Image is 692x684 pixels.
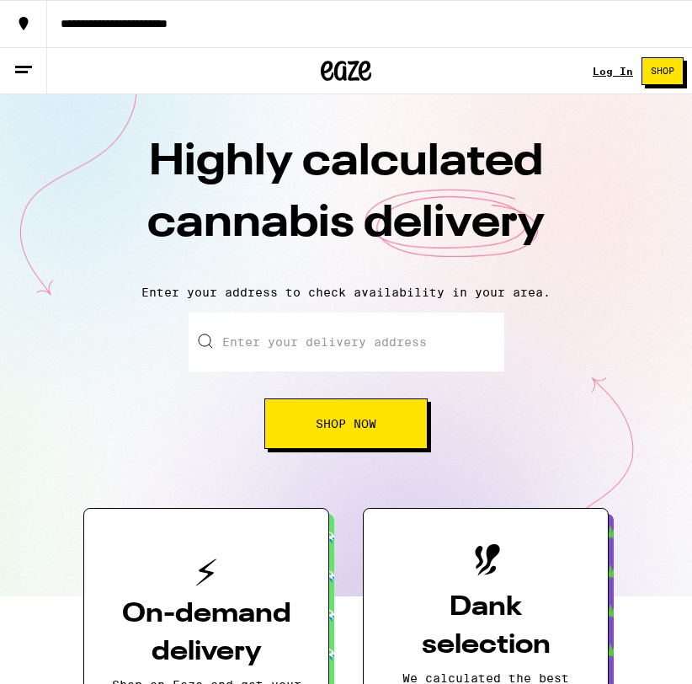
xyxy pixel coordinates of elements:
[111,596,301,671] h3: On-demand delivery
[51,132,641,272] h1: Highly calculated cannabis delivery
[316,418,376,430] span: Shop Now
[593,66,633,77] a: Log In
[391,589,581,665] h3: Dank selection
[189,313,504,371] input: Enter your delivery address
[651,67,674,76] span: Shop
[17,286,675,299] p: Enter your address to check availability in your area.
[633,57,692,85] a: Shop
[264,398,428,449] button: Shop Now
[641,57,684,85] button: Shop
